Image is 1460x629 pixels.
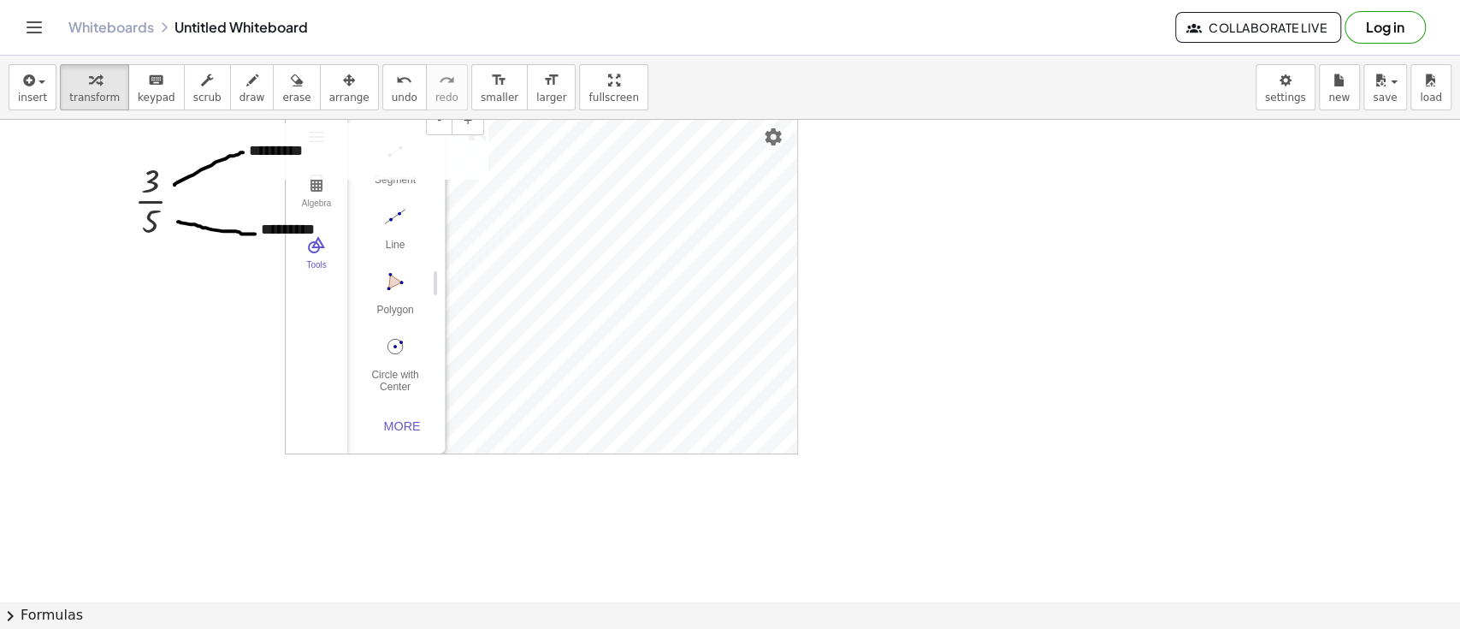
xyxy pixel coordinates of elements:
button: Toggle navigation [21,14,48,41]
button: draw [230,64,275,110]
button: redoredo [426,64,468,110]
button: scrub [184,64,231,110]
a: Whiteboards [68,19,154,36]
div: More [375,419,429,433]
span: smaller [481,92,518,104]
button: settings [1256,64,1315,110]
button: new [1319,64,1360,110]
button: - [426,106,452,135]
div: Algebra [289,199,344,223]
div: Segment [361,174,429,198]
span: redo [435,92,458,104]
i: undo [396,70,412,91]
button: save [1363,64,1407,110]
button: arrange [320,64,379,110]
i: format_size [491,70,507,91]
span: undo [392,92,417,104]
i: keyboard [148,70,164,91]
button: Collaborate Live [1175,12,1341,43]
button: transform [60,64,129,110]
span: settings [1265,92,1306,104]
div: Polygon [361,304,429,328]
button: format_sizesmaller [471,64,528,110]
canvas: Graphics View 1 [446,113,797,454]
span: insert [18,92,47,104]
button: Settings [758,122,789,152]
div: Tools [289,260,344,284]
span: larger [536,92,566,104]
div: Geometry [285,112,798,454]
button: load [1410,64,1451,110]
button: keyboardkeypad [128,64,185,110]
span: draw [239,92,265,104]
div: Circle with Center through Point [361,369,429,393]
button: + [452,106,484,135]
span: - [437,113,441,127]
i: redo [439,70,455,91]
button: insert [9,64,56,110]
span: + [463,113,473,127]
button: undoundo [382,64,427,110]
span: fullscreen [588,92,638,104]
button: fullscreen [579,64,647,110]
button: erase [273,64,320,110]
span: load [1420,92,1442,104]
span: scrub [193,92,222,104]
button: format_sizelarger [527,64,576,110]
span: save [1373,92,1397,104]
i: format_size [543,70,559,91]
span: erase [282,92,310,104]
span: transform [69,92,120,104]
span: keypad [138,92,175,104]
span: Collaborate Live [1190,20,1327,35]
button: Log in [1345,11,1426,44]
span: arrange [329,92,369,104]
span: new [1328,92,1350,104]
button: Circle with Center through Point. Select center point, then point on circle [361,332,429,394]
button: Polygon. Select all vertices, then first vertex again [361,267,429,329]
